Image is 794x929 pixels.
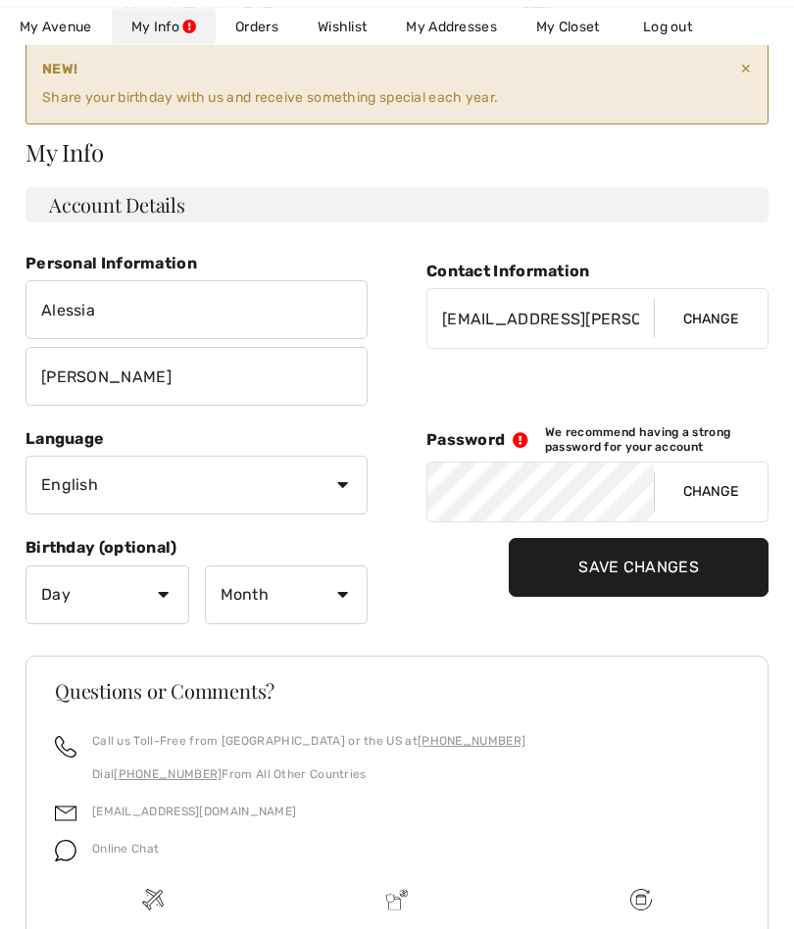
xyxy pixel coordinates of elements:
[418,735,525,749] a: [PHONE_NUMBER]
[386,890,408,911] img: Delivery is a breeze since we pay the duties!
[55,682,739,702] h3: Questions or Comments?
[25,281,368,340] input: First name
[426,431,505,450] span: Password
[92,806,296,819] a: [EMAIL_ADDRESS][DOMAIN_NAME]
[654,464,768,522] button: Change
[55,804,76,825] img: email
[55,841,76,862] img: chat
[25,141,769,165] h2: My Info
[142,890,164,911] img: Free shipping on orders over &#8364;130
[92,766,525,784] p: Dial From All Other Countries
[25,539,368,558] h5: Birthday (optional)
[654,290,768,349] button: Change
[630,890,652,911] img: Free shipping on orders over &#8364;130
[623,9,731,45] a: Log out
[92,843,159,856] span: Online Chat
[55,737,76,758] img: call
[25,188,769,223] h3: Account Details
[298,9,386,45] a: Wishlist
[216,9,298,45] a: Orders
[92,733,525,751] p: Call us Toll-Free from [GEOGRAPHIC_DATA] or the US at
[42,60,740,109] div: Share your birthday with us and receive something special each year.
[509,539,769,598] input: Save Changes
[386,9,517,45] a: My Addresses
[25,348,368,407] input: Last name
[20,17,92,37] span: My Avenue
[426,263,769,281] h5: Contact Information
[517,9,620,45] a: My Closet
[545,426,769,455] span: We recommend having a strong password for your account
[42,60,740,80] strong: NEW!
[25,430,368,449] h5: Language
[25,255,368,273] h5: Personal Information
[112,9,216,45] a: My Info
[114,768,222,782] a: [PHONE_NUMBER]
[740,60,752,109] span: ✕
